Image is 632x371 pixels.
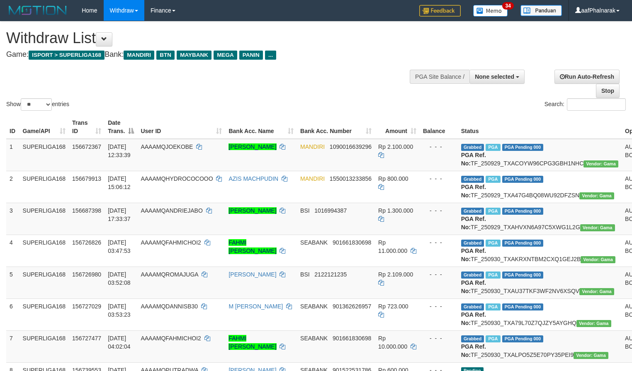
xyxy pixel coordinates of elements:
[461,176,484,183] span: Grabbed
[423,270,455,279] div: - - -
[423,334,455,342] div: - - -
[19,171,69,203] td: SUPERLIGA168
[72,335,101,342] span: 156727477
[461,208,484,215] span: Grabbed
[596,84,620,98] a: Stop
[108,303,131,318] span: [DATE] 03:53:23
[228,335,276,350] a: FAHMI [PERSON_NAME]
[461,272,484,279] span: Grabbed
[486,335,500,342] span: Marked by aafandaneth
[105,115,137,139] th: Date Trans.: activate to sort column descending
[108,239,131,254] span: [DATE] 03:47:53
[124,51,154,60] span: MANDIRI
[502,272,544,279] span: PGA Pending
[502,208,544,215] span: PGA Pending
[502,2,513,10] span: 34
[581,256,615,263] span: Vendor URL: https://trx31.1velocity.biz
[567,98,626,111] input: Search:
[239,51,263,60] span: PANIN
[19,203,69,235] td: SUPERLIGA168
[228,175,278,182] a: AZIS MACHPUDIN
[378,143,413,150] span: Rp 2.100.000
[458,203,622,235] td: TF_250929_TXAHVXN6A97C5XWG1L2G
[461,303,484,310] span: Grabbed
[6,4,69,17] img: MOTION_logo.png
[137,115,225,139] th: User ID: activate to sort column ascending
[423,175,455,183] div: - - -
[29,51,105,60] span: ISPORT > SUPERLIGA168
[469,70,525,84] button: None selected
[72,175,101,182] span: 156679913
[486,144,500,151] span: Marked by aafsengchandara
[461,216,486,230] b: PGA Ref. No:
[228,303,283,310] a: M [PERSON_NAME]
[378,271,413,278] span: Rp 2.109.000
[108,175,131,190] span: [DATE] 15:06:12
[473,5,508,17] img: Button%20Memo.svg
[141,335,201,342] span: AAAAMQFAHMICHOI2
[300,143,325,150] span: MANDIRI
[330,143,372,150] span: Copy 1090016639296 to clipboard
[72,239,101,246] span: 156726826
[228,207,276,214] a: [PERSON_NAME]
[461,240,484,247] span: Grabbed
[580,224,615,231] span: Vendor URL: https://trx31.1velocity.biz
[502,144,544,151] span: PGA Pending
[19,298,69,330] td: SUPERLIGA168
[141,175,213,182] span: AAAAMQHYDROCOCOOO
[156,51,175,60] span: BTN
[475,73,514,80] span: None selected
[378,239,407,254] span: Rp 11.000.000
[19,115,69,139] th: Game/API: activate to sort column ascending
[554,70,620,84] a: Run Auto-Refresh
[579,192,614,199] span: Vendor URL: https://trx31.1velocity.biz
[108,207,131,222] span: [DATE] 17:33:37
[461,311,486,326] b: PGA Ref. No:
[486,303,500,310] span: Marked by aafandaneth
[69,115,105,139] th: Trans ID: activate to sort column ascending
[410,70,469,84] div: PGA Site Balance /
[314,207,347,214] span: Copy 1016994387 to clipboard
[458,235,622,267] td: TF_250930_TXAKRXNTBM2CXQ1GEJ2B
[520,5,562,16] img: panduan.png
[458,267,622,298] td: TF_250930_TXAU37TKF3WF2NV6XSQV
[177,51,211,60] span: MAYBANK
[423,206,455,215] div: - - -
[300,335,328,342] span: SEABANK
[19,267,69,298] td: SUPERLIGA168
[265,51,276,60] span: ...
[6,171,19,203] td: 2
[333,239,371,246] span: Copy 901661830698 to clipboard
[502,303,544,310] span: PGA Pending
[423,302,455,310] div: - - -
[228,239,276,254] a: FAHMI [PERSON_NAME]
[458,115,622,139] th: Status
[378,207,413,214] span: Rp 1.300.000
[19,330,69,362] td: SUPERLIGA168
[458,139,622,171] td: TF_250929_TXACOYW96CPG3GBH1NHC
[72,303,101,310] span: 156727029
[502,176,544,183] span: PGA Pending
[579,288,614,295] span: Vendor URL: https://trx31.1velocity.biz
[420,115,458,139] th: Balance
[314,271,347,278] span: Copy 2122121235 to clipboard
[108,271,131,286] span: [DATE] 03:52:08
[108,143,131,158] span: [DATE] 12:33:39
[300,175,325,182] span: MANDIRI
[141,271,198,278] span: AAAAMQROMAJUGA
[6,203,19,235] td: 3
[6,98,69,111] label: Show entries
[461,184,486,199] b: PGA Ref. No:
[6,267,19,298] td: 5
[300,239,328,246] span: SEABANK
[461,247,486,262] b: PGA Ref. No:
[486,208,500,215] span: Marked by aafsoycanthlai
[300,271,310,278] span: BSI
[461,152,486,167] b: PGA Ref. No:
[574,352,608,359] span: Vendor URL: https://trx31.1velocity.biz
[378,175,408,182] span: Rp 800.000
[461,144,484,151] span: Grabbed
[21,98,52,111] select: Showentries
[419,5,461,17] img: Feedback.jpg
[6,115,19,139] th: ID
